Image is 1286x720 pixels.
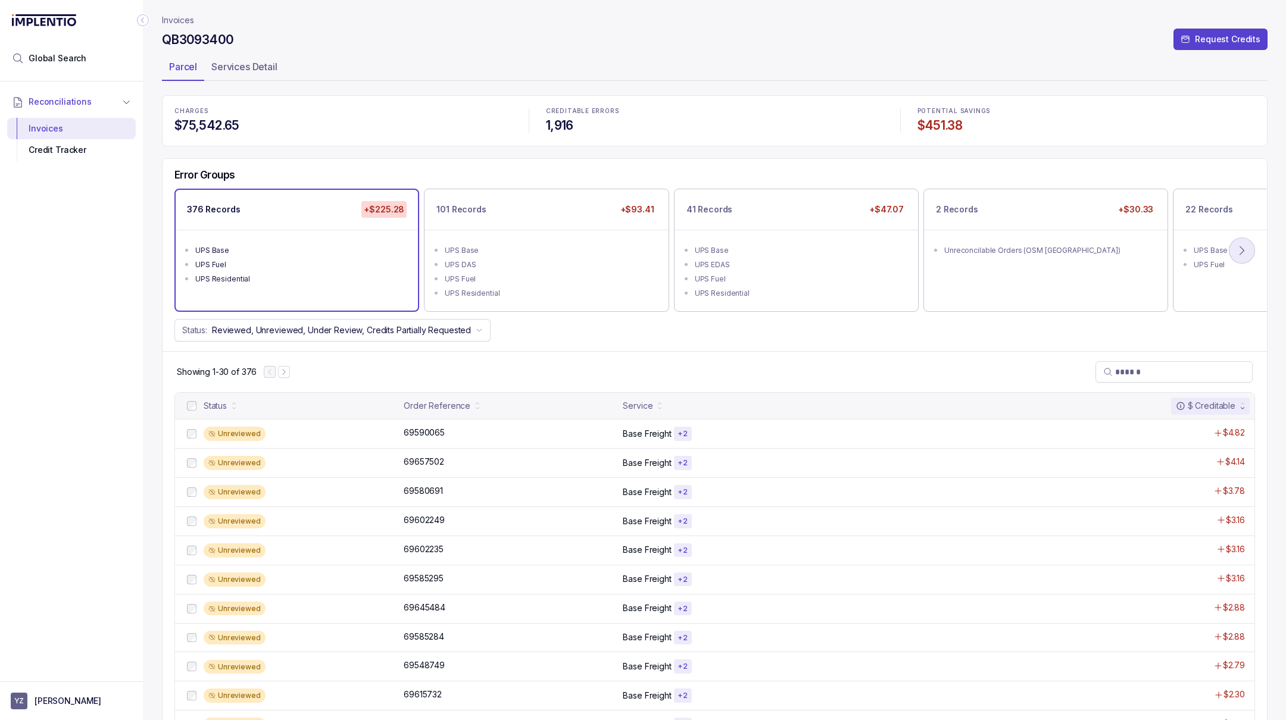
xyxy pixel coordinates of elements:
[162,14,194,26] nav: breadcrumb
[917,108,1255,115] p: POTENTIAL SAVINGS
[187,458,196,468] input: checkbox-checkbox
[1226,543,1245,555] p: $3.16
[187,429,196,439] input: checkbox-checkbox
[182,324,207,336] p: Status:
[195,273,405,285] div: UPS Residential
[678,633,688,643] p: + 2
[678,662,688,671] p: + 2
[678,575,688,584] p: + 2
[546,117,884,134] h4: 1,916
[162,57,204,81] li: Tab Parcel
[204,543,266,558] div: Unreviewed
[546,108,884,115] p: CREDITABLE ERRORS
[174,108,512,115] p: CHARGES
[623,690,671,702] p: Base Freight
[404,688,442,700] p: 69615732
[404,485,443,497] p: 69580691
[204,602,266,616] div: Unreviewed
[212,324,471,336] p: Reviewed, Unreviewed, Under Review, Credits Partially Requested
[1223,427,1245,439] p: $4.82
[695,287,905,299] div: UPS Residential
[187,633,196,643] input: checkbox-checkbox
[404,427,445,439] p: 69590065
[211,60,277,74] p: Services Detail
[204,485,266,499] div: Unreviewed
[195,245,405,256] div: UPS Base
[7,115,136,164] div: Reconciliations
[445,287,655,299] div: UPS Residential
[1116,201,1156,218] p: +$30.33
[174,168,235,181] h5: Error Groups
[29,52,86,64] span: Global Search
[11,693,27,709] span: User initials
[187,691,196,700] input: checkbox-checkbox
[1195,33,1260,45] p: Request Credits
[1226,514,1245,526] p: $3.16
[944,245,1154,256] div: Unreconcilable Orders (OSM [GEOGRAPHIC_DATA])
[678,604,688,613] p: + 2
[678,691,688,700] p: + 2
[195,259,405,271] div: UPS Fuel
[936,204,978,215] p: 2 Records
[187,575,196,584] input: checkbox-checkbox
[204,631,266,645] div: Unreviewed
[204,57,285,81] li: Tab Services Detail
[445,245,655,256] div: UPS Base
[404,543,444,555] p: 69602235
[187,546,196,555] input: checkbox-checkbox
[404,602,445,613] p: 69645484
[917,117,1255,134] h4: $451.38
[623,660,671,672] p: Base Freight
[17,139,126,161] div: Credit Tracker
[187,204,240,215] p: 376 Records
[623,428,671,440] p: Base Freight
[623,544,671,556] p: Base Freight
[204,572,266,587] div: Unreviewed
[187,662,196,671] input: checkbox-checkbox
[678,546,688,555] p: + 2
[1176,400,1235,412] div: $ Creditable
[1223,631,1245,643] p: $2.88
[1226,572,1245,584] p: $3.16
[678,487,688,497] p: + 2
[177,366,257,378] p: Showing 1-30 of 376
[174,117,512,134] h4: $75,542.65
[7,89,136,115] button: Reconciliations
[169,60,197,74] p: Parcel
[445,273,655,285] div: UPS Fuel
[404,400,470,412] div: Order Reference
[623,602,671,614] p: Base Freight
[204,427,266,441] div: Unreviewed
[678,429,688,439] p: + 2
[867,201,906,218] p: +$47.07
[623,486,671,498] p: Base Freight
[623,515,671,527] p: Base Freight
[1223,602,1245,613] p: $2.88
[361,201,407,218] p: +$225.28
[187,401,196,411] input: checkbox-checkbox
[187,516,196,526] input: checkbox-checkbox
[695,245,905,256] div: UPS Base
[1223,688,1245,700] p: $2.30
[686,204,733,215] p: 41 Records
[445,259,655,271] div: UPS DAS
[404,659,445,671] p: 69548749
[623,457,671,469] p: Base Freight
[204,688,266,703] div: Unreviewed
[174,319,491,342] button: Status:Reviewed, Unreviewed, Under Review, Credits Partially Requested
[404,572,444,584] p: 69585295
[29,96,92,108] span: Reconciliations
[404,456,444,468] p: 69657502
[1223,659,1245,671] p: $2.79
[1223,485,1245,497] p: $3.78
[11,693,132,709] button: User initials[PERSON_NAME]
[204,456,266,470] div: Unreviewed
[204,660,266,674] div: Unreviewed
[695,273,905,285] div: UPS Fuel
[162,14,194,26] a: Invoices
[162,57,1268,81] ul: Tab Group
[695,259,905,271] div: UPS EDAS
[678,458,688,468] p: + 2
[278,366,290,378] button: Next Page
